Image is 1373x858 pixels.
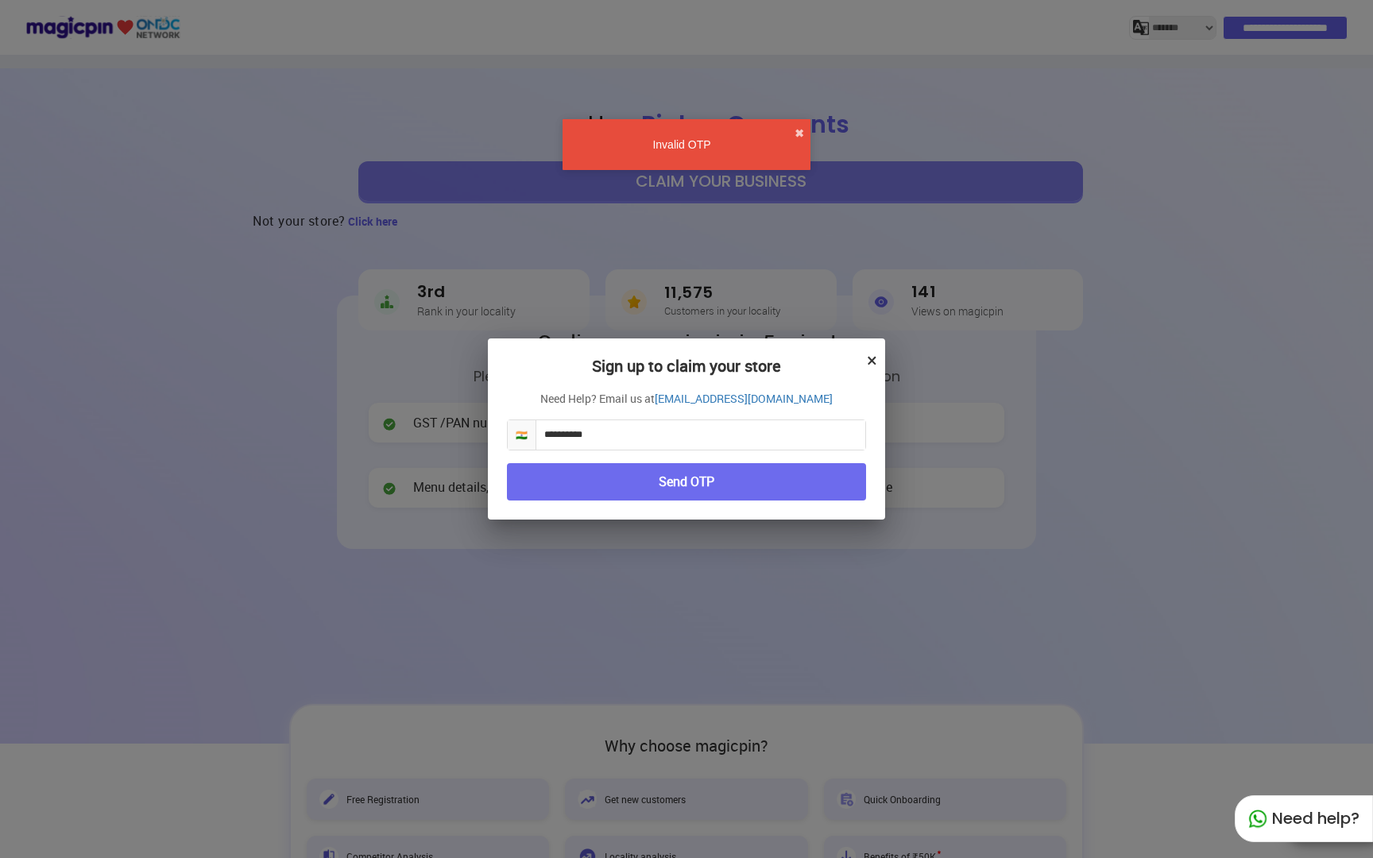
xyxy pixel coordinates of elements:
[655,391,833,407] a: [EMAIL_ADDRESS][DOMAIN_NAME]
[867,346,877,373] button: ×
[507,357,866,391] h2: Sign up to claim your store
[1235,795,1373,842] div: Need help?
[507,463,866,500] button: Send OTP
[508,420,536,450] span: 🇮🇳
[1248,810,1267,829] img: whatapp_green.7240e66a.svg
[795,126,804,141] button: close
[507,391,866,407] p: Need Help? Email us at
[569,137,795,153] div: Invalid OTP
